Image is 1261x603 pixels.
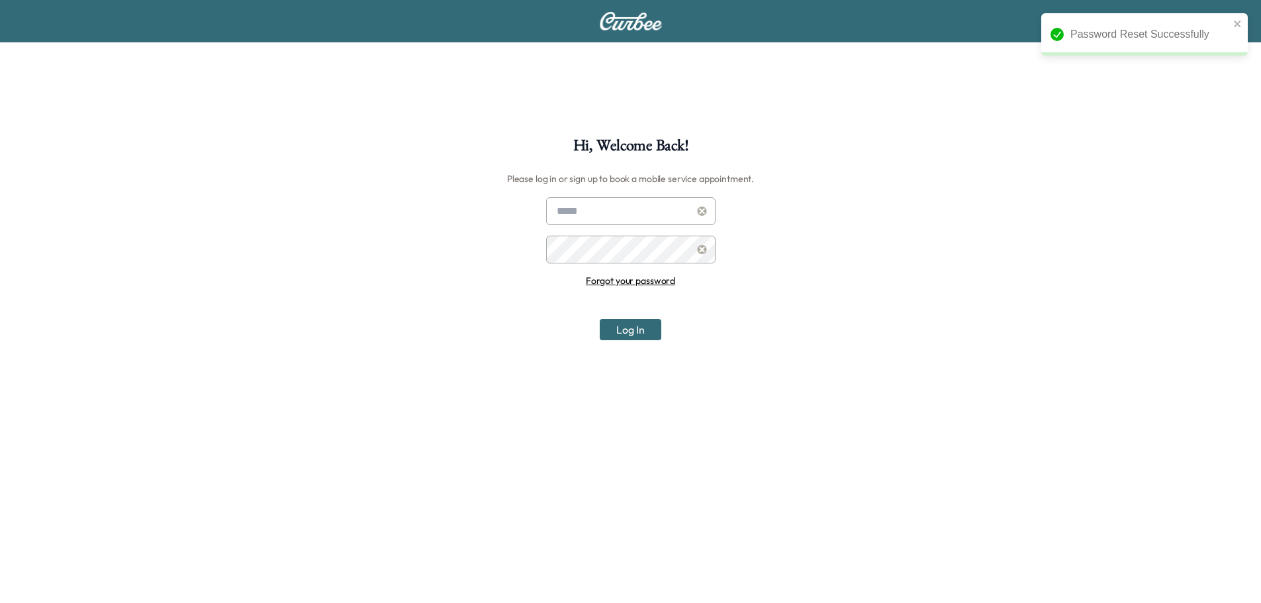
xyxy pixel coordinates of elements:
[573,138,688,160] h1: Hi, Welcome Back!
[600,319,661,340] button: Log In
[1233,19,1242,29] button: close
[1070,26,1229,42] div: Password Reset Successfully
[507,168,754,189] h6: Please log in or sign up to book a mobile service appointment.
[599,12,663,30] img: Curbee Logo
[586,275,675,287] a: Forgot your password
